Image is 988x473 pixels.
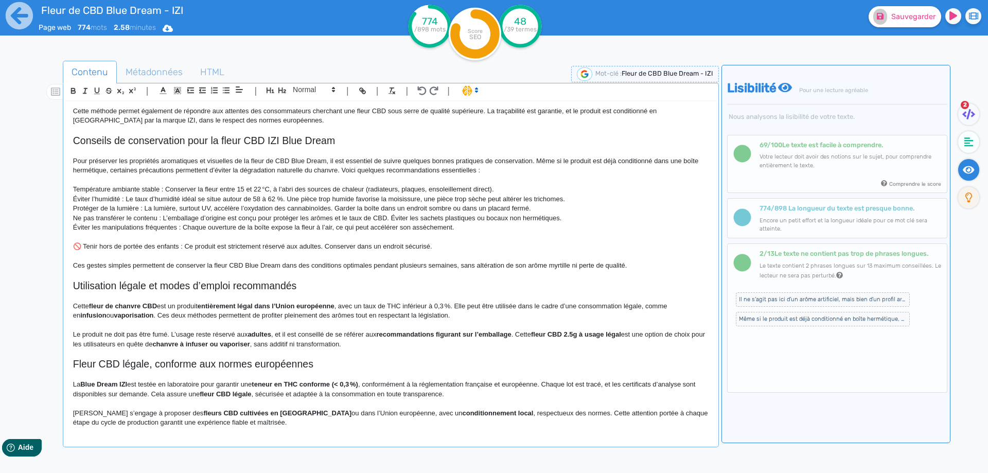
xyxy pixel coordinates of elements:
[727,81,947,120] h4: Lisibilité
[73,195,709,204] p: Éviter l’humidité : Le taux d’humidité idéal se situe autour de 58 à 62 %. Une pièce trop humide ...
[114,23,130,32] b: 2.58
[760,141,767,149] b: 69
[73,380,709,399] p: La est testée en laboratoire pour garantir une , conformément à la réglementation française et eu...
[447,84,450,98] span: |
[80,311,107,319] strong: infusion
[203,409,351,417] strong: fleurs CBD cultivées en [GEOGRAPHIC_DATA]
[200,390,251,398] strong: fleur CBD légale
[198,302,334,310] strong: entièrement légal dans l’Union européenne
[760,204,941,212] h6: /898 La longueur du texte est presque bonne.
[760,141,782,149] span: /100
[622,69,713,77] span: Fleur de CBD Blue Dream - IZI
[891,12,936,21] span: Sauvegarder
[736,312,910,326] span: Même si le produit est déjà conditionné en boîte hermétique, certaines précautions simples permet...
[760,250,764,257] b: 2
[73,204,709,213] p: Protéger de la lumière : La lumière, surtout UV, accélère l’oxydation des cannabinoïdes. Garder l...
[469,33,481,41] tspan: SEO
[192,58,233,86] span: HTML
[414,26,446,33] tspan: /898 mots
[39,23,71,32] span: Page web
[727,113,947,120] span: Nous analysons la lisibilité de votre texte.
[52,8,68,16] span: Aide
[73,261,709,270] p: Ces gestes simples permettent de conserver la fleur CBD Blue Dream dans des conditions optimales ...
[961,101,969,109] span: 2
[73,280,709,292] h2: Utilisation légale et modes d’emploi recommandés
[577,67,592,81] img: google-serp-logo.png
[63,61,117,84] a: Contenu
[514,15,526,27] tspan: 48
[114,311,153,319] strong: vaporisation
[146,84,149,98] span: |
[73,135,709,147] h2: Conseils de conservation pour la fleur CBD IZI Blue Dream
[346,84,349,98] span: |
[73,358,709,370] h2: Fleur CBD légale, conforme aux normes européennes
[376,84,379,98] span: |
[457,84,482,97] span: I.Assistant
[869,6,941,27] button: Sauvegarder
[63,58,116,86] span: Contenu
[889,181,941,187] small: Comprendre le score
[78,23,91,32] b: 774
[78,23,107,32] span: mots
[117,58,191,86] span: Métadonnées
[376,330,511,338] strong: recommandations figurant sur l’emballage
[73,409,709,428] p: [PERSON_NAME] s’engage à proposer des ou dans l’Union européenne, avec un , respectueux des norme...
[73,223,709,232] p: Éviter les manipulations fréquentes : Chaque ouverture de la boîte expose la fleur à l’air, ce qu...
[73,107,709,126] p: Cette méthode permet également de répondre aux attentes des consommateurs cherchant une fleur CBD...
[191,61,233,84] a: HTML
[254,84,257,98] span: |
[468,28,483,34] tspan: Score
[736,292,910,307] span: Il ne s’agit pas ici d’un arôme artificiel, mais bien d’un profil aromatique obtenu naturellement...
[798,87,868,94] span: Pour une lecture agréable
[760,141,941,149] h6: Le texte est facile à comprendre.
[760,153,941,170] p: Votre lecteur doit avoir des notions sur le sujet, pour comprendre entièrement le texte.
[252,380,358,388] strong: teneur en THC conforme (< 0,3 %)
[114,23,156,32] span: minutes
[248,330,271,338] strong: adultes
[760,204,771,212] b: 774
[405,84,408,98] span: |
[595,69,622,77] span: Mot-clé :
[504,26,537,33] tspan: /39 termes
[73,302,709,321] p: Cette est un produit , avec un taux de THC inférieur à 0,3 %. Elle peut être utilisée dans le cad...
[117,61,191,84] a: Métadonnées
[760,217,941,234] p: Encore un petit effort et la longueur idéale pour ce mot clé sera atteinte.
[73,214,709,223] p: Ne pas transférer le contenu : L’emballage d’origine est conçu pour protéger les arômes et le tau...
[80,380,127,388] strong: Blue Dream IZI
[89,302,157,310] strong: fleur de chanvre CBD
[531,330,621,338] strong: fleur CBD 2.5g à usage légal
[73,330,709,349] p: Le produit ne doit pas être fumé. L’usage reste réservé aux , et il est conseillé de se référer a...
[73,185,709,194] p: Température ambiante stable : Conserver la fleur entre 15 et 22 °C, à l’abri des sources de chale...
[73,156,709,176] p: Pour préserver les propriétés aromatiques et visuelles de la fleur de CBD Blue Dream, il est esse...
[422,15,438,27] tspan: 774
[152,340,250,348] strong: chanvre à infuser ou vaporiser
[760,250,941,257] h6: Le texte ne contient pas trop de phrases longues.
[73,242,709,251] p: 🚫 Tenir hors de portée des enfants : Ce produit est strictement réservé aux adultes. Conserver da...
[232,83,246,96] span: Aligment
[463,409,534,417] strong: conditionnement local
[760,262,941,281] p: Le texte contient 2 phrases longues sur 13 maximum conseillées. Le lecteur ne sera pas perturbé.
[39,2,335,19] input: title
[760,250,774,257] span: /13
